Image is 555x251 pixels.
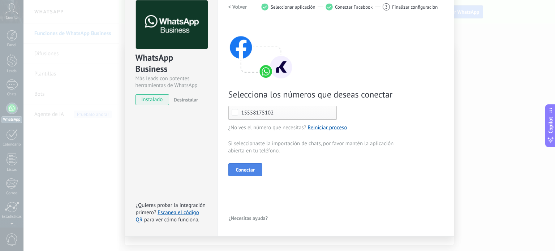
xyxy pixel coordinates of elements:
[392,4,438,10] span: Finalizar configuración
[174,96,198,103] span: Desinstalar
[136,0,208,49] img: logo_main.png
[385,4,388,10] span: 3
[307,124,347,131] a: Reiniciar proceso
[335,4,373,10] span: Conectar Facebook
[228,163,262,176] button: Conectar
[135,75,207,89] div: Más leads con potentes herramientas de WhatsApp
[136,202,206,216] span: ¿Quieres probar la integración primero?
[135,52,207,75] div: WhatsApp Business
[229,216,268,221] span: ¿Necesitas ayuda?
[136,209,199,223] a: Escanea el código QR
[241,110,274,116] div: 15558175102
[271,4,315,10] span: Seleccionar aplicación
[547,117,554,133] span: Copilot
[171,94,198,105] button: Desinstalar
[228,213,268,224] button: ¿Necesitas ayuda?
[228,89,400,100] span: Selecciona los números que deseas conectar
[136,94,169,105] span: instalado
[228,140,400,155] span: Si seleccionaste la importación de chats, por favor mantén la aplicación abierta en tu teléfono.
[228,124,347,131] span: ¿No ves el número que necesitas?
[144,216,199,223] span: para ver cómo funciona.
[228,0,247,13] button: < Volver
[228,4,247,10] h2: < Volver
[228,22,293,80] img: connect with facebook
[236,167,255,172] span: Conectar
